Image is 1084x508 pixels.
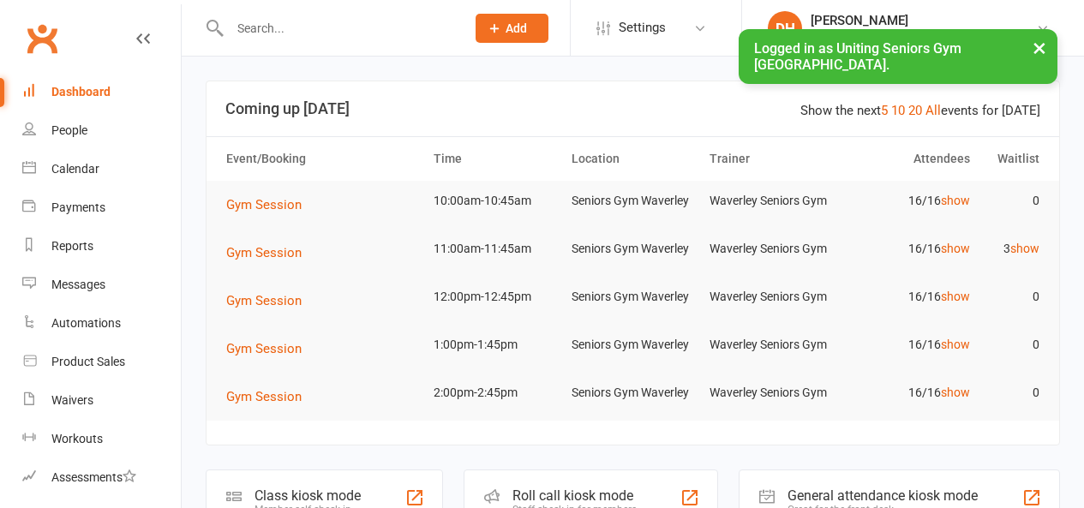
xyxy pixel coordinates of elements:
td: 0 [978,277,1047,317]
td: 0 [978,325,1047,365]
td: Waverley Seniors Gym [702,373,840,413]
a: Product Sales [22,343,181,381]
a: show [941,338,970,351]
a: show [1010,242,1039,255]
td: Waverley Seniors Gym [702,229,840,269]
span: Add [506,21,527,35]
td: 2:00pm-2:45pm [426,373,564,413]
td: 16/16 [840,277,978,317]
a: 5 [881,103,888,118]
button: Gym Session [226,194,314,215]
div: Product Sales [51,355,125,368]
td: Seniors Gym Waverley [564,373,702,413]
th: Time [426,137,564,181]
td: 16/16 [840,373,978,413]
div: Waivers [51,393,93,407]
td: Waverley Seniors Gym [702,277,840,317]
a: show [941,242,970,255]
td: 1:00pm-1:45pm [426,325,564,365]
span: Settings [619,9,666,47]
a: People [22,111,181,150]
td: 16/16 [840,325,978,365]
a: Workouts [22,420,181,458]
div: Show the next events for [DATE] [800,100,1040,121]
td: Seniors Gym Waverley [564,277,702,317]
a: Dashboard [22,73,181,111]
td: 12:00pm-12:45pm [426,277,564,317]
div: Dashboard [51,85,111,99]
div: Messages [51,278,105,291]
div: Roll call kiosk mode [512,487,637,504]
a: show [941,385,970,399]
td: 3 [978,229,1047,269]
div: General attendance kiosk mode [788,487,978,504]
span: Logged in as Uniting Seniors Gym [GEOGRAPHIC_DATA]. [754,40,961,73]
a: Assessments [22,458,181,497]
div: People [51,123,87,137]
a: Automations [22,304,181,343]
span: Gym Session [226,293,302,308]
h3: Coming up [DATE] [225,100,1040,117]
a: Reports [22,227,181,266]
div: Assessments [51,470,136,484]
div: Class kiosk mode [255,487,361,504]
span: Gym Session [226,389,302,404]
a: 20 [908,103,922,118]
div: Payments [51,200,105,214]
a: 10 [891,103,905,118]
div: DH [768,11,802,45]
a: Payments [22,188,181,227]
button: Gym Session [226,242,314,263]
th: Location [564,137,702,181]
td: Seniors Gym Waverley [564,325,702,365]
a: All [925,103,941,118]
span: Gym Session [226,245,302,260]
div: Automations [51,316,121,330]
span: Gym Session [226,341,302,356]
a: Waivers [22,381,181,420]
div: Reports [51,239,93,253]
a: Clubworx [21,17,63,60]
button: Gym Session [226,290,314,311]
a: show [941,194,970,207]
td: 16/16 [840,181,978,221]
th: Trainer [702,137,840,181]
button: Gym Session [226,386,314,407]
input: Search... [225,16,453,40]
button: × [1024,29,1055,66]
div: Workouts [51,432,103,445]
a: Calendar [22,150,181,188]
td: Waverley Seniors Gym [702,181,840,221]
a: show [941,290,970,303]
td: 11:00am-11:45am [426,229,564,269]
td: 16/16 [840,229,978,269]
td: 0 [978,373,1047,413]
div: Uniting Seniors Gym [GEOGRAPHIC_DATA] [811,28,1036,44]
a: Messages [22,266,181,304]
th: Attendees [840,137,978,181]
td: Seniors Gym Waverley [564,229,702,269]
div: Calendar [51,162,99,176]
button: Gym Session [226,338,314,359]
th: Event/Booking [219,137,426,181]
th: Waitlist [978,137,1047,181]
td: Seniors Gym Waverley [564,181,702,221]
td: Waverley Seniors Gym [702,325,840,365]
span: Gym Session [226,197,302,212]
td: 10:00am-10:45am [426,181,564,221]
button: Add [476,14,548,43]
td: 0 [978,181,1047,221]
div: [PERSON_NAME] [811,13,1036,28]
